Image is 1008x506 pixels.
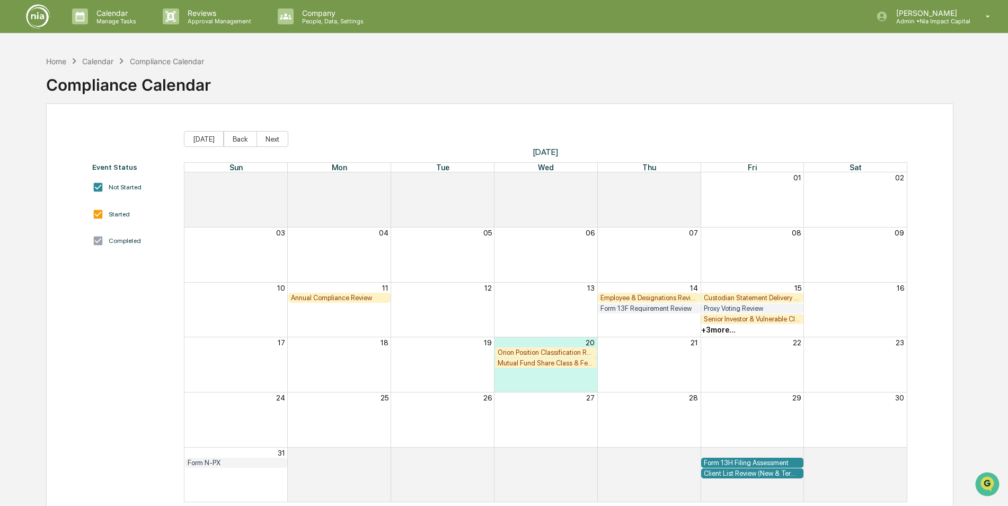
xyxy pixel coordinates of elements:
[748,163,757,172] span: Fri
[46,67,211,94] div: Compliance Calendar
[276,394,285,402] button: 24
[484,284,492,292] button: 12
[436,163,449,172] span: Tue
[46,57,66,66] div: Home
[850,163,862,172] span: Sat
[792,229,801,237] button: 08
[793,338,801,347] button: 22
[586,394,595,402] button: 27
[895,173,904,182] button: 02
[379,229,388,237] button: 04
[704,459,801,467] div: Form 13H Filing Assessment
[896,338,904,347] button: 23
[28,48,175,59] input: Clear
[888,18,970,25] p: Admin • Nia Impact Capital
[11,135,19,143] div: 🖐️
[381,338,388,347] button: 18
[379,173,388,182] button: 28
[600,304,697,312] div: Form 13F Requirement Review
[793,173,801,182] button: 01
[278,338,285,347] button: 17
[184,131,224,147] button: [DATE]
[109,184,142,191] div: Not Started
[691,338,698,347] button: 21
[276,229,285,237] button: 03
[381,449,388,457] button: 01
[224,131,257,147] button: Back
[184,147,907,157] span: [DATE]
[974,471,1003,500] iframe: Open customer support
[332,163,347,172] span: Mon
[188,459,285,467] div: Form N-PX
[130,57,204,66] div: Compliance Calendar
[586,173,595,182] button: 30
[92,163,174,171] div: Event Status
[291,294,388,302] div: Annual Compliance Review
[82,57,113,66] div: Calendar
[11,155,19,163] div: 🔎
[179,8,257,18] p: Reviews
[229,163,243,172] span: Sun
[6,150,71,169] a: 🔎Data Lookup
[600,294,697,302] div: Employee & Designations Review
[704,315,801,323] div: Senior Investor & Vulnerable Clients Review (Suitability Check-in)
[184,162,907,502] div: Month View
[25,4,51,29] img: logo
[483,449,492,457] button: 02
[180,84,193,97] button: Start new chat
[484,338,492,347] button: 19
[792,394,801,402] button: 29
[11,22,193,39] p: How can we help?
[77,135,85,143] div: 🗄️
[586,338,595,347] button: 20
[701,326,736,334] div: + 3 more...
[704,304,801,312] div: Proxy Voting Review
[179,18,257,25] p: Approval Management
[483,229,492,237] button: 05
[277,284,285,292] button: 10
[36,81,174,92] div: Start new chat
[691,173,698,182] button: 31
[75,179,128,188] a: Powered byPylon
[257,131,288,147] button: Next
[87,134,131,144] span: Attestations
[21,154,67,164] span: Data Lookup
[587,284,595,292] button: 13
[382,284,388,292] button: 11
[278,449,285,457] button: 31
[36,92,134,100] div: We're available if you need us!
[294,8,369,18] p: Company
[538,163,554,172] span: Wed
[895,394,904,402] button: 30
[888,8,970,18] p: [PERSON_NAME]
[690,284,698,292] button: 14
[109,211,130,218] div: Started
[793,449,801,457] button: 05
[11,81,30,100] img: 1746055101610-c473b297-6a78-478c-a979-82029cc54cd1
[689,229,698,237] button: 07
[704,294,801,302] div: Custodian Statement Delivery Review
[895,229,904,237] button: 09
[73,129,136,149] a: 🗄️Attestations
[689,394,698,402] button: 28
[88,18,142,25] p: Manage Tasks
[105,180,128,188] span: Pylon
[897,284,904,292] button: 16
[498,359,595,367] div: Mutual Fund Share Class & Fee Review
[794,284,801,292] button: 15
[109,237,141,245] div: Completed
[586,449,595,457] button: 03
[21,134,68,144] span: Preclearance
[688,449,698,457] button: 04
[6,129,73,149] a: 🖐️Preclearance
[895,449,904,457] button: 06
[88,8,142,18] p: Calendar
[381,394,388,402] button: 25
[294,18,369,25] p: People, Data, Settings
[704,469,801,477] div: Client List Review (New & Terminated)
[642,163,656,172] span: Thu
[277,173,285,182] button: 27
[586,229,595,237] button: 06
